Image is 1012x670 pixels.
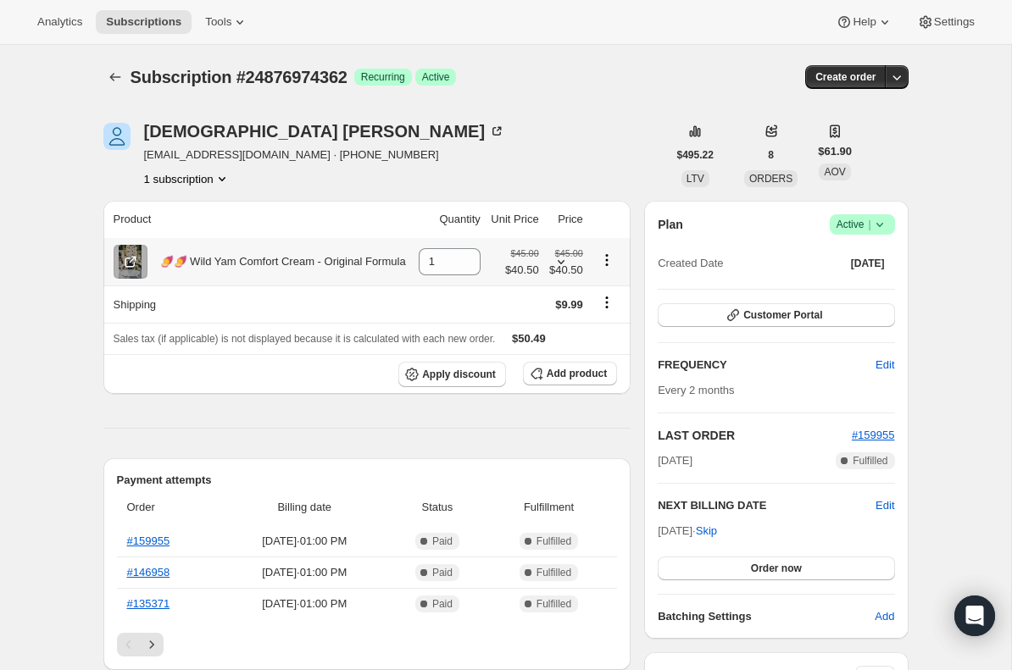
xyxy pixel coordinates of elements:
[658,384,734,396] span: Every 2 months
[486,201,544,238] th: Unit Price
[505,262,539,279] span: $40.50
[432,597,453,611] span: Paid
[103,285,414,323] th: Shipping
[225,499,385,516] span: Billing date
[131,68,348,86] span: Subscription #24876974362
[853,15,876,29] span: Help
[144,147,506,163] span: [EMAIL_ADDRESS][DOMAIN_NAME] · [PHONE_NUMBER]
[544,201,588,238] th: Price
[147,253,406,270] div: 🍠🍠 Wild Yam Comfort Cream - Original Formula
[865,603,904,630] button: Add
[658,357,876,374] h2: FREQUENCY
[117,633,618,656] nav: Pagination
[658,255,723,272] span: Created Date
[768,148,774,162] span: 8
[686,518,727,545] button: Skip
[144,170,231,187] button: Product actions
[114,333,496,345] span: Sales tax (if applicable) is not displayed because it is calculated with each new order.
[815,70,876,84] span: Create order
[422,70,450,84] span: Active
[876,357,894,374] span: Edit
[954,595,995,636] div: Open Intercom Messenger
[106,15,181,29] span: Subscriptions
[853,454,887,468] span: Fulfilled
[225,564,385,581] span: [DATE] · 01:00 PM
[205,15,231,29] span: Tools
[549,262,583,279] span: $40.50
[851,257,885,270] span: [DATE]
[658,427,852,444] h2: LAST ORDER
[225,533,385,550] span: [DATE] · 01:00 PM
[749,173,792,185] span: ORDERS
[103,201,414,238] th: Product
[523,362,617,385] button: Add product
[593,293,620,312] button: Shipping actions
[826,10,903,34] button: Help
[422,368,496,381] span: Apply discount
[658,608,875,625] h6: Batching Settings
[432,566,453,579] span: Paid
[27,10,92,34] button: Analytics
[837,216,888,233] span: Active
[824,166,845,178] span: AOV
[537,597,571,611] span: Fulfilled
[658,452,692,469] span: [DATE]
[96,10,192,34] button: Subscriptions
[658,303,894,327] button: Customer Portal
[511,248,539,258] small: $45.00
[841,252,895,275] button: [DATE]
[512,332,546,345] span: $50.49
[907,10,985,34] button: Settings
[144,123,506,140] div: [DEMOGRAPHIC_DATA] [PERSON_NAME]
[537,534,571,548] span: Fulfilled
[398,362,506,387] button: Apply discount
[361,70,405,84] span: Recurring
[394,499,481,516] span: Status
[658,524,717,537] span: [DATE] ·
[743,308,822,322] span: Customer Portal
[195,10,259,34] button: Tools
[547,367,607,380] span: Add product
[875,608,894,625] span: Add
[593,251,620,269] button: Product actions
[868,218,870,231] span: |
[687,173,704,185] span: LTV
[225,595,385,612] span: [DATE] · 01:00 PM
[852,429,895,441] a: #159955
[103,65,127,89] button: Subscriptions
[667,143,724,167] button: $495.22
[805,65,886,89] button: Create order
[127,597,170,610] a: #135371
[117,489,220,526] th: Order
[696,523,717,540] span: Skip
[103,123,131,150] span: Sunni Whobrey
[658,497,876,514] h2: NEXT BILLING DATE
[555,248,583,258] small: $45.00
[758,143,784,167] button: 8
[865,352,904,379] button: Edit
[537,566,571,579] span: Fulfilled
[37,15,82,29] span: Analytics
[934,15,975,29] span: Settings
[432,534,453,548] span: Paid
[413,201,486,238] th: Quantity
[677,148,714,162] span: $495.22
[117,472,618,489] h2: Payment attempts
[658,216,683,233] h2: Plan
[818,143,852,160] span: $61.90
[127,534,170,547] a: #159955
[140,633,164,656] button: Next
[127,566,170,579] a: #146958
[491,499,607,516] span: Fulfillment
[876,497,894,514] button: Edit
[751,562,802,575] span: Order now
[555,298,583,311] span: $9.99
[658,556,894,580] button: Order now
[852,427,895,444] button: #159955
